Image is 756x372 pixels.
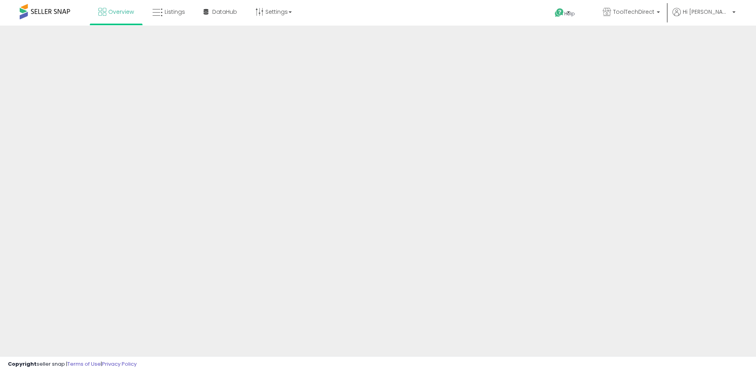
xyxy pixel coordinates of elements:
span: ToolTechDirect [613,8,654,16]
a: Hi [PERSON_NAME] [673,8,736,26]
i: Get Help [554,8,564,18]
span: Overview [108,8,134,16]
span: Help [564,10,575,17]
span: Listings [165,8,185,16]
a: Help [548,2,590,26]
span: Hi [PERSON_NAME] [683,8,730,16]
span: DataHub [212,8,237,16]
